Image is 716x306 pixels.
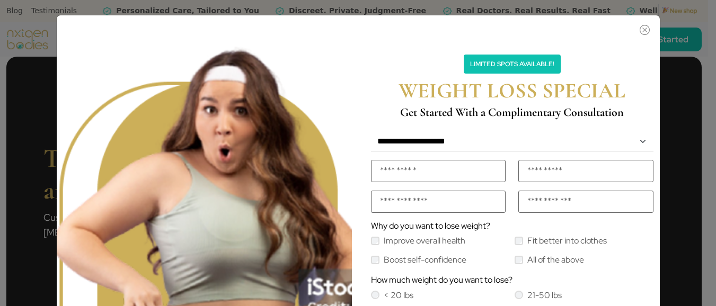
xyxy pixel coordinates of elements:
[384,256,466,264] label: Boost self-confidence
[384,291,413,300] label: < 20 lbs
[373,105,651,119] h4: Get Started With a Complimentary Consultation
[371,276,512,284] label: How much weight do you want to lose?
[464,55,561,74] p: Limited Spots Available!
[371,222,490,230] label: Why do you want to lose weight?
[527,237,607,245] label: Fit better into clothes
[527,291,562,300] label: 21-50 lbs
[384,237,465,245] label: Improve overall health
[365,21,652,33] button: Close
[527,256,584,264] label: All of the above
[371,132,653,151] select: Default select example
[373,78,651,103] h2: WEIGHT LOSS SPECIAL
